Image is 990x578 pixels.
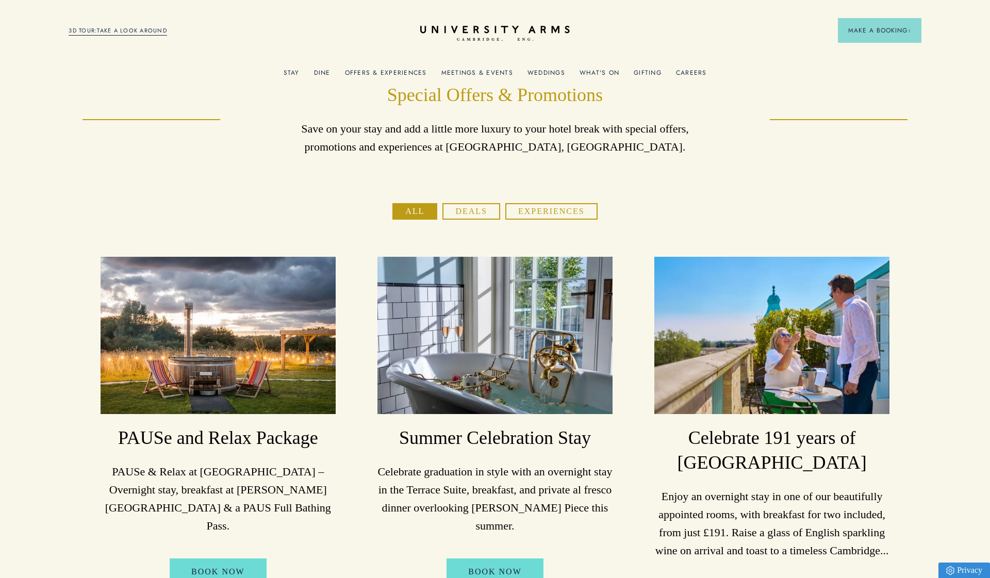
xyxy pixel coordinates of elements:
a: Privacy [938,563,990,578]
img: Privacy [946,566,954,575]
a: Weddings [527,69,565,82]
a: Home [420,26,570,42]
h3: PAUSe and Relax Package [101,426,336,451]
a: Dine [314,69,331,82]
p: Celebrate graduation in style with an overnight stay in the Terrace Suite, breakfast, and private... [377,463,613,535]
h3: Summer Celebration Stay [377,426,613,451]
a: Offers & Experiences [345,69,427,82]
button: Deals [442,203,500,220]
img: image-a678a3d208f2065fc5890bd5da5830c7877c1e53-3983x2660-jpg [377,257,613,414]
h1: Special Offers & Promotions [289,83,701,108]
a: 3D TOUR:TAKE A LOOK AROUND [69,26,167,36]
a: Stay [284,69,300,82]
p: PAUSe & Relax at [GEOGRAPHIC_DATA] – Overnight stay, breakfast at [PERSON_NAME][GEOGRAPHIC_DATA] ... [101,463,336,535]
p: Enjoy an overnight stay in one of our beautifully appointed rooms, with breakfast for two include... [654,487,890,560]
h3: Celebrate 191 years of [GEOGRAPHIC_DATA] [654,426,890,475]
img: Arrow icon [907,29,911,32]
button: Experiences [505,203,598,220]
button: All [392,203,437,220]
a: Meetings & Events [441,69,513,82]
button: Make a BookingArrow icon [838,18,921,43]
a: Careers [676,69,707,82]
p: Save on your stay and add a little more luxury to your hotel break with special offers, promotion... [289,120,701,156]
a: What's On [580,69,619,82]
img: image-06b67da7cef3647c57b18f70ec17f0183790af67-6000x4000-jpg [654,257,890,414]
img: image-1171400894a375d9a931a68ffa7fe4bcc321ad3f-2200x1300-jpg [101,257,336,414]
span: Make a Booking [848,26,911,35]
a: Gifting [634,69,662,82]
